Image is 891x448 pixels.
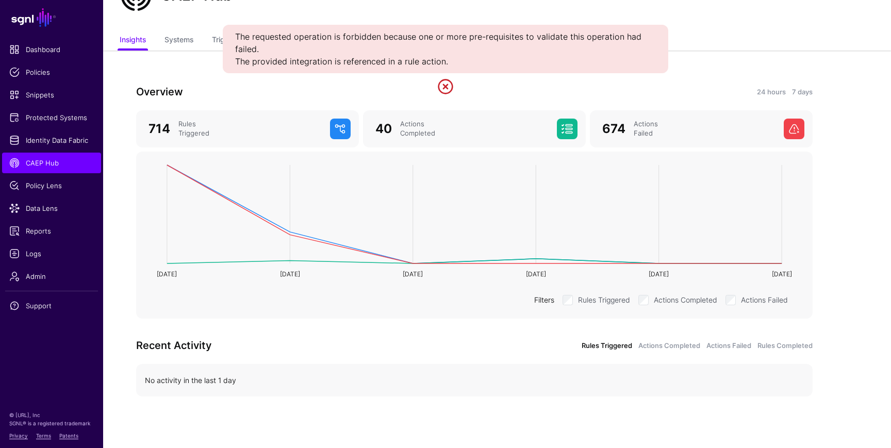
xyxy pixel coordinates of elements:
a: Rules Completed [757,341,813,351]
text: [DATE] [526,270,546,278]
span: Identity Data Fabric [9,135,94,145]
text: [DATE] [403,270,423,278]
span: Policies [9,67,94,77]
a: SGNL [6,6,97,29]
div: Actions Completed [396,120,553,138]
a: Terms [36,433,51,439]
span: 40 [375,121,392,136]
span: CAEP Hub [9,158,94,168]
label: Rules Triggered [578,293,630,305]
span: Admin [9,271,94,281]
span: Dashboard [9,44,94,55]
p: SGNL® is a registered trademark [9,419,94,427]
a: Actions Completed [638,341,700,351]
a: Data Lens [2,198,101,219]
text: [DATE] [157,270,177,278]
span: Data Lens [9,203,94,213]
p: © [URL], Inc [9,411,94,419]
h3: Overview [136,84,468,100]
span: Protected Systems [9,112,94,123]
a: Logs [2,243,101,264]
a: Reports [2,221,101,241]
a: Patents [59,433,78,439]
text: [DATE] [280,270,300,278]
span: Snippets [9,90,94,100]
span: 714 [148,121,170,136]
span: Logs [9,248,94,259]
a: 7 days [792,87,813,97]
div: No activity in the last 1 day [145,375,804,386]
a: Dashboard [2,39,101,60]
span: 674 [602,121,625,136]
a: Identity Data Fabric [2,130,101,151]
a: Policies [2,62,101,82]
span: Reports [9,226,94,236]
a: Privacy [9,433,28,439]
label: Actions Completed [654,293,717,305]
a: CAEP Hub [2,153,101,173]
div: The requested operation is forbidden because one or more pre-requisites to validate this operatio... [223,25,668,73]
a: Rules Triggered [582,341,632,351]
a: Actions Failed [706,341,751,351]
a: Insights [120,31,146,51]
span: Policy Lens [9,180,94,191]
text: [DATE] [649,270,669,278]
a: Snippets [2,85,101,105]
div: Filters [530,294,558,305]
span: Support [9,301,94,311]
a: Triggers [212,31,240,51]
a: Policy Lens [2,175,101,196]
a: 24 hours [757,87,786,97]
a: Admin [2,266,101,287]
h3: Recent Activity [136,337,468,354]
a: Protected Systems [2,107,101,128]
text: [DATE] [772,270,792,278]
label: Actions Failed [741,293,788,305]
div: Rules Triggered [174,120,326,138]
div: Actions Failed [630,120,780,138]
a: Systems [164,31,193,51]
